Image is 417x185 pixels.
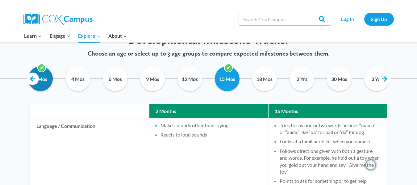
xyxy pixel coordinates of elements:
th: 15 Months [269,104,387,118]
button: Child menu of Explore [74,29,105,42]
nav: Secondary Navigation [334,13,394,25]
li: Tries to say one or two words besides “mama” or “dada,” like “ba” for ball or “da” for dog [280,122,381,136]
li: Points to ask for something or to get help [280,178,381,184]
p: Choose an age or select up to 3 age groups to compare expected milestones between them. [22,50,395,57]
li: Follows directions given with both a gesture and words. For example, he hold out a toy when you g... [280,148,381,175]
li: Reacts to loud sounds [161,131,262,138]
a: Sign Up [364,13,394,25]
button: Child menu of About [104,29,131,42]
li: Looks at a familiar object when you name it [280,138,381,145]
span: Developmental Milestone Tracker [128,33,289,47]
th: 2 Months [149,104,268,118]
li: Makes sounds other than crying [161,122,262,129]
img: Cox Campus [23,14,93,25]
nav: Primary Navigation [20,29,131,42]
button: Child menu of Engage [46,29,74,42]
button: Child menu of Learn [20,29,46,42]
a: Log In [334,13,361,25]
input: Search Cox Campus [239,13,331,25]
